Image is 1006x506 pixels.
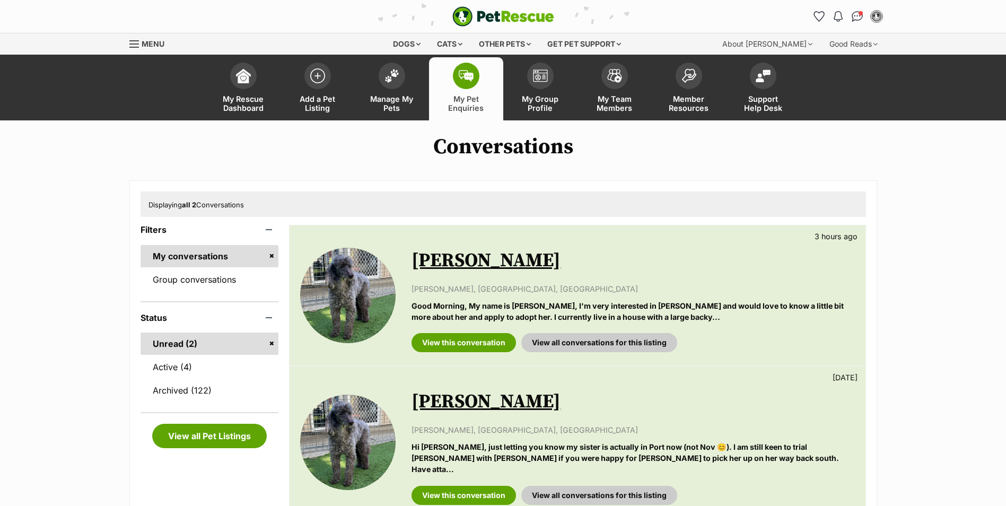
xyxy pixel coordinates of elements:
a: Manage My Pets [355,57,429,120]
div: Cats [430,33,470,55]
a: Member Resources [652,57,726,120]
a: PetRescue [452,6,554,27]
strong: all 2 [182,200,196,209]
a: View all conversations for this listing [521,333,677,352]
div: Get pet support [540,33,628,55]
header: Filters [141,225,279,234]
a: Archived (122) [141,379,279,402]
a: Menu [129,33,172,53]
p: Hi [PERSON_NAME], just letting you know my sister is actually in Port now (not Nov 😊). I am still... [412,441,854,475]
a: My Group Profile [503,57,578,120]
img: dashboard-icon-eb2f2d2d3e046f16d808141f083e7271f6b2e854fb5c12c21221c1fb7104beca.svg [236,68,251,83]
a: Add a Pet Listing [281,57,355,120]
button: My account [868,8,885,25]
a: Active (4) [141,356,279,378]
p: [PERSON_NAME], [GEOGRAPHIC_DATA], [GEOGRAPHIC_DATA] [412,424,854,435]
ul: Account quick links [811,8,885,25]
a: Support Help Desk [726,57,800,120]
a: View all conversations for this listing [521,486,677,505]
div: Dogs [386,33,428,55]
span: Member Resources [665,94,713,112]
p: Good Morning, My name is [PERSON_NAME], I'm very interested in [PERSON_NAME] and would love to kn... [412,300,854,323]
a: Conversations [849,8,866,25]
img: team-members-icon-5396bd8760b3fe7c0b43da4ab00e1e3bb1a5d9ba89233759b79545d2d3fc5d0d.svg [607,69,622,83]
img: Coco Bella [300,248,396,343]
div: Other pets [471,33,538,55]
img: group-profile-icon-3fa3cf56718a62981997c0bc7e787c4b2cf8bcc04b72c1350f741eb67cf2f40e.svg [533,69,548,82]
img: logo-e224e6f780fb5917bec1dbf3a21bbac754714ae5b6737aabdf751b685950b380.svg [452,6,554,27]
a: Favourites [811,8,828,25]
header: Status [141,313,279,322]
img: notifications-46538b983faf8c2785f20acdc204bb7945ddae34d4c08c2a6579f10ce5e182be.svg [834,11,842,22]
img: member-resources-icon-8e73f808a243e03378d46382f2149f9095a855e16c252ad45f914b54edf8863c.svg [681,68,696,83]
a: My Rescue Dashboard [206,57,281,120]
a: My Pet Enquiries [429,57,503,120]
a: [PERSON_NAME] [412,249,561,273]
a: My conversations [141,245,279,267]
img: pet-enquiries-icon-7e3ad2cf08bfb03b45e93fb7055b45f3efa6380592205ae92323e6603595dc1f.svg [459,70,474,82]
p: [PERSON_NAME], [GEOGRAPHIC_DATA], [GEOGRAPHIC_DATA] [412,283,854,294]
a: View all Pet Listings [152,424,267,448]
span: Support Help Desk [739,94,787,112]
img: Sarah Rollan profile pic [871,11,882,22]
a: My Team Members [578,57,652,120]
span: Add a Pet Listing [294,94,342,112]
span: Menu [142,39,164,48]
img: Coco Bella [300,395,396,490]
button: Notifications [830,8,847,25]
img: manage-my-pets-icon-02211641906a0b7f246fdf0571729dbe1e7629f14944591b6c1af311fb30b64b.svg [384,69,399,83]
img: chat-41dd97257d64d25036548639549fe6c8038ab92f7586957e7f3b1b290dea8141.svg [852,11,863,22]
a: [PERSON_NAME] [412,390,561,414]
a: View this conversation [412,333,516,352]
img: add-pet-listing-icon-0afa8454b4691262ce3f59096e99ab1cd57d4a30225e0717b998d2c9b9846f56.svg [310,68,325,83]
a: View this conversation [412,486,516,505]
span: My Pet Enquiries [442,94,490,112]
span: My Rescue Dashboard [220,94,267,112]
span: Manage My Pets [368,94,416,112]
div: Good Reads [822,33,885,55]
a: Group conversations [141,268,279,291]
span: My Group Profile [517,94,564,112]
p: 3 hours ago [815,231,858,242]
span: My Team Members [591,94,638,112]
p: [DATE] [833,372,858,383]
span: Displaying Conversations [148,200,244,209]
a: Unread (2) [141,333,279,355]
img: help-desk-icon-fdf02630f3aa405de69fd3d07c3f3aa587a6932b1a1747fa1d2bba05be0121f9.svg [756,69,771,82]
div: About [PERSON_NAME] [715,33,820,55]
